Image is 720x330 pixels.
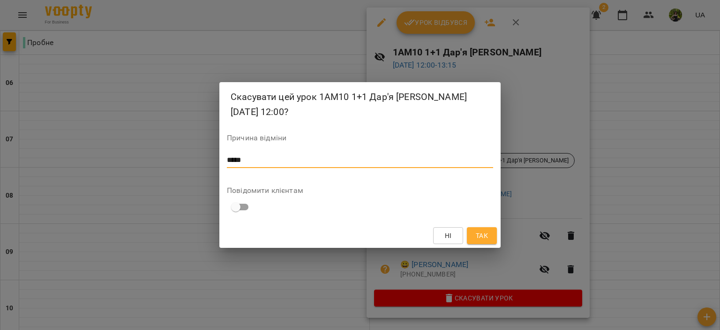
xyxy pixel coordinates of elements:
[433,227,463,244] button: Ні
[231,90,489,119] h2: Скасувати цей урок 1АМ10 1+1 Дар'я [PERSON_NAME] [DATE] 12:00?
[467,227,497,244] button: Так
[445,230,452,241] span: Ні
[227,187,493,194] label: Повідомити клієнтам
[227,134,493,142] label: Причина відміни
[476,230,488,241] span: Так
